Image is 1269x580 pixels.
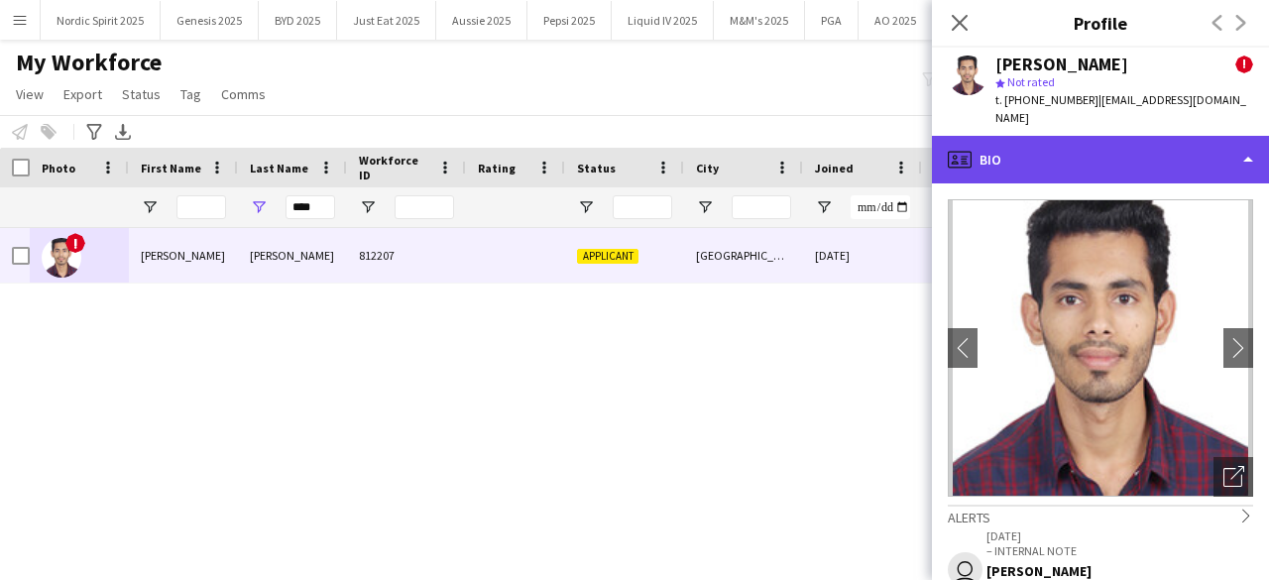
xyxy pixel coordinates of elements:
span: ! [1235,56,1253,73]
button: Nordic Spirit 2025 [41,1,161,40]
img: Shubham Tambe [42,238,81,278]
a: View [8,81,52,107]
span: t. [PHONE_NUMBER] [995,92,1098,107]
input: Last Name Filter Input [286,195,335,219]
input: Workforce ID Filter Input [395,195,454,219]
span: First Name [141,161,201,175]
a: Tag [173,81,209,107]
p: [DATE] [986,528,1253,543]
span: Export [63,85,102,103]
span: Joined [815,161,854,175]
span: Last Name [250,161,308,175]
a: Export [56,81,110,107]
span: Tag [180,85,201,103]
span: ! [65,233,85,253]
input: City Filter Input [732,195,791,219]
button: Open Filter Menu [577,198,595,216]
h3: Profile [932,10,1269,36]
a: Comms [213,81,274,107]
button: Open Filter Menu [141,198,159,216]
div: Bio [932,136,1269,183]
span: Status [122,85,161,103]
input: Status Filter Input [613,195,672,219]
button: Aussie 2025 [436,1,527,40]
span: Applicant [577,249,638,264]
div: [PERSON_NAME] [238,228,347,283]
div: [PERSON_NAME] [995,56,1128,73]
input: First Name Filter Input [176,195,226,219]
button: Open Filter Menu [359,198,377,216]
button: Open Filter Menu [250,198,268,216]
span: My Workforce [16,48,162,77]
span: Workforce ID [359,153,430,182]
img: Crew avatar or photo [948,199,1253,497]
div: Open photos pop-in [1213,457,1253,497]
div: [GEOGRAPHIC_DATA] [684,228,803,283]
button: PGA [805,1,859,40]
button: Liquid IV 2025 [612,1,714,40]
div: [PERSON_NAME] [129,228,238,283]
a: Status [114,81,169,107]
button: Pepsi 2025 [527,1,612,40]
div: 812207 [347,228,466,283]
button: M&M's 2025 [714,1,805,40]
div: [DATE] [803,228,922,283]
button: Just Eat 2025 [337,1,436,40]
button: Open Filter Menu [696,198,714,216]
input: Joined Filter Input [851,195,910,219]
span: City [696,161,719,175]
span: | [EMAIL_ADDRESS][DOMAIN_NAME] [995,92,1246,125]
p: – INTERNAL NOTE [986,543,1253,558]
span: Photo [42,161,75,175]
span: Rating [478,161,516,175]
span: Status [577,161,616,175]
button: BYD 2025 [259,1,337,40]
div: Alerts [948,505,1253,526]
button: AO 2025 [859,1,933,40]
span: Comms [221,85,266,103]
span: View [16,85,44,103]
app-action-btn: Export XLSX [111,120,135,144]
button: Genesis 2025 [161,1,259,40]
span: Not rated [1007,74,1055,89]
app-action-btn: Advanced filters [82,120,106,144]
button: Open Filter Menu [815,198,833,216]
div: [PERSON_NAME] [986,562,1253,580]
